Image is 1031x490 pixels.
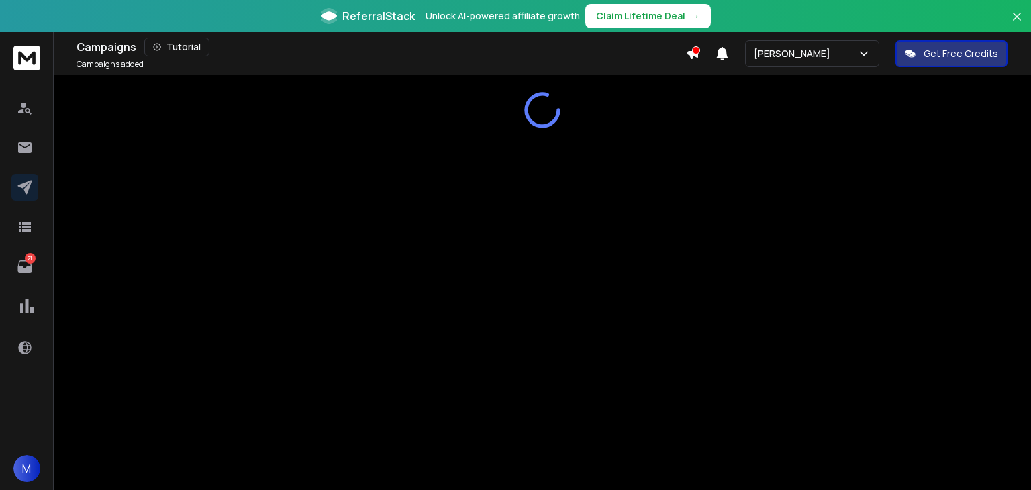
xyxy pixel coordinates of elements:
span: ReferralStack [342,8,415,24]
button: Tutorial [144,38,209,56]
p: Campaigns added [77,59,144,70]
div: Campaigns [77,38,686,56]
button: Claim Lifetime Deal→ [585,4,711,28]
button: Close banner [1008,8,1026,40]
a: 21 [11,253,38,280]
button: M [13,455,40,482]
p: Unlock AI-powered affiliate growth [426,9,580,23]
span: → [691,9,700,23]
button: Get Free Credits [895,40,1008,67]
p: [PERSON_NAME] [754,47,836,60]
p: 21 [25,253,36,264]
p: Get Free Credits [924,47,998,60]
